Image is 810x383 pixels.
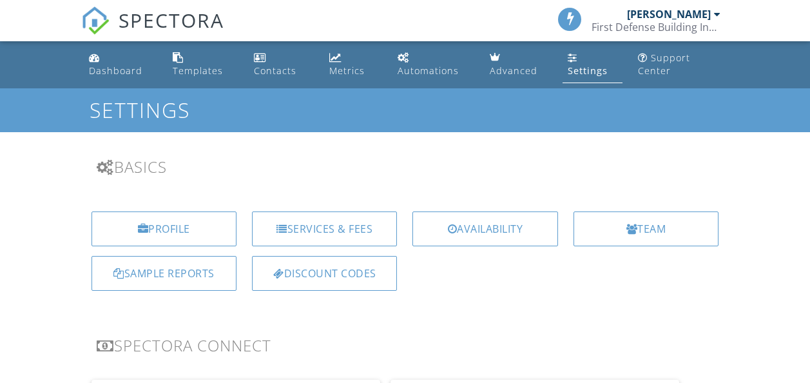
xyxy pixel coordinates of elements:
a: Metrics [324,46,382,83]
img: The Best Home Inspection Software - Spectora [81,6,110,35]
a: Templates [168,46,238,83]
h3: Basics [97,158,714,175]
div: First Defense Building Inspection [592,21,720,34]
div: [PERSON_NAME] [627,8,711,21]
a: Automations (Basic) [392,46,474,83]
a: Availability [412,211,557,246]
div: Dashboard [89,64,142,77]
a: Discount Codes [252,256,397,291]
a: Support Center [633,46,726,83]
a: Sample Reports [92,256,236,291]
h3: Spectora Connect [97,337,714,354]
div: Templates [173,64,223,77]
a: Services & Fees [252,211,397,246]
a: Settings [563,46,622,83]
a: Team [574,211,718,246]
span: SPECTORA [119,6,224,34]
div: Support Center [638,52,690,77]
div: Advanced [490,64,537,77]
div: Settings [568,64,608,77]
a: Profile [92,211,236,246]
a: Contacts [249,46,314,83]
a: Dashboard [84,46,158,83]
div: Contacts [254,64,296,77]
div: Metrics [329,64,365,77]
div: Automations [398,64,459,77]
a: Advanced [485,46,552,83]
h1: Settings [90,99,721,121]
a: SPECTORA [81,17,224,44]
